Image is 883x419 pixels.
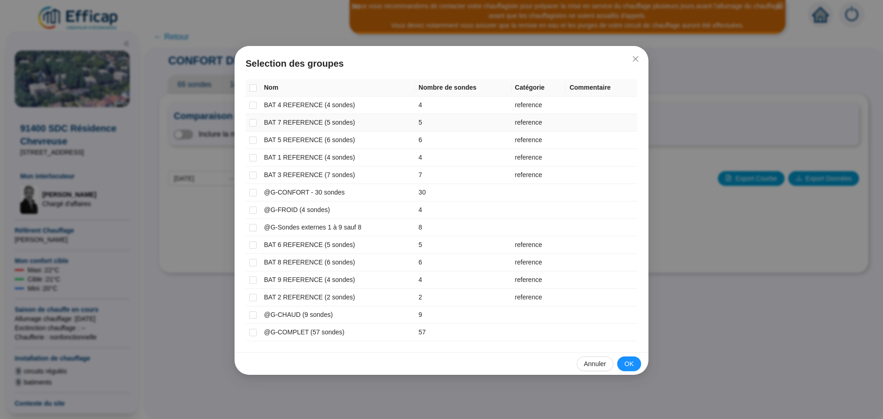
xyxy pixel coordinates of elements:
[415,149,511,166] td: 4
[260,271,415,289] td: BAT 9 REFERENCE (4 sondes)
[511,114,566,132] td: reference
[260,184,415,201] td: @G-CONFORT - 30 sondes
[511,271,566,289] td: reference
[577,356,614,371] button: Annuler
[260,149,415,166] td: BAT 1 REFERENCE (4 sondes)
[260,79,415,97] th: Nom
[415,132,511,149] td: 6
[511,79,566,97] th: Catégorie
[260,254,415,271] td: BAT 8 REFERENCE (6 sondes)
[511,132,566,149] td: reference
[415,201,511,219] td: 4
[260,219,415,236] td: @G-Sondes externes 1 à 9 sauf 8
[511,289,566,306] td: reference
[632,55,639,63] span: close
[617,356,641,371] button: OK
[260,166,415,184] td: BAT 3 REFERENCE (7 sondes)
[625,359,634,369] span: OK
[415,254,511,271] td: 6
[511,97,566,114] td: reference
[511,166,566,184] td: reference
[584,359,606,369] span: Annuler
[260,236,415,254] td: BAT 6 REFERENCE (5 sondes)
[415,184,511,201] td: 30
[628,52,643,66] button: Close
[415,289,511,306] td: 2
[511,254,566,271] td: reference
[511,149,566,166] td: reference
[415,306,511,324] td: 9
[260,324,415,341] td: @G-COMPLET (57 sondes)
[511,236,566,254] td: reference
[260,114,415,132] td: BAT 7 REFERENCE (5 sondes)
[260,97,415,114] td: BAT 4 REFERENCE (4 sondes)
[628,55,643,63] span: Fermer
[260,306,415,324] td: @G-CHAUD (9 sondes)
[415,97,511,114] td: 4
[260,289,415,306] td: BAT 2 REFERENCE (2 sondes)
[566,79,637,97] th: Commentaire
[415,166,511,184] td: 7
[415,324,511,341] td: 57
[246,57,637,70] span: Selection des groupes
[415,219,511,236] td: 8
[260,132,415,149] td: BAT 5 REFERENCE (6 sondes)
[415,236,511,254] td: 5
[415,271,511,289] td: 4
[415,114,511,132] td: 5
[260,201,415,219] td: @G-FROID (4 sondes)
[415,79,511,97] th: Nombre de sondes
